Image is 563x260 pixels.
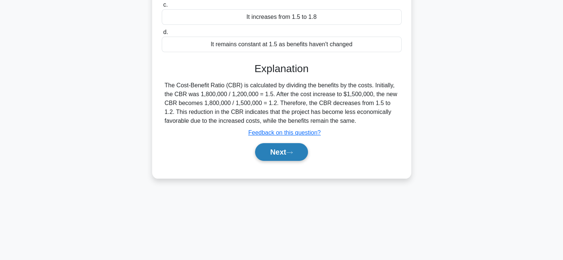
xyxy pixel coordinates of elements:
[255,143,308,161] button: Next
[162,37,402,52] div: It remains constant at 1.5 as benefits haven't changed
[248,129,321,136] a: Feedback on this question?
[163,1,168,8] span: c.
[162,9,402,25] div: It increases from 1.5 to 1.8
[163,29,168,35] span: d.
[165,81,399,125] div: The Cost-Benefit Ratio (CBR) is calculated by dividing the benefits by the costs. Initially, the ...
[166,63,397,75] h3: Explanation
